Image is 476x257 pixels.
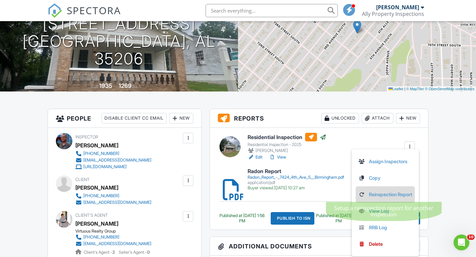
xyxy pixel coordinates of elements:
[210,109,428,128] h3: Reports
[271,212,315,225] div: Publish to ISN
[83,200,151,205] div: [EMAIL_ADDRESS][DOMAIN_NAME]
[75,234,151,240] a: [PHONE_NUMBER]
[404,87,405,91] span: |
[248,142,326,147] div: Residential Inspection - 2025
[218,213,267,224] div: Published at [DATE] 1:56 PM
[83,151,119,156] div: [PHONE_NUMBER]
[248,175,344,180] div: Radon_Report_-_7424_4th_Ave_S__Birmingham.pdf
[425,87,474,91] a: © OpenStreetMap contributors
[91,84,98,89] span: Built
[248,180,344,185] div: application/pdf
[75,177,90,182] span: Client
[358,174,412,182] a: Copy
[206,4,338,17] input: Search everything...
[358,158,412,165] a: Assign Inspectors
[467,235,475,240] span: 10
[147,250,150,255] strong: 0
[75,150,151,157] a: [PHONE_NUMBER]
[83,164,127,169] div: [URL][DOMAIN_NAME]
[75,240,151,247] a: [EMAIL_ADDRESS][DOMAIN_NAME]
[67,3,121,17] span: SPECTORA
[358,240,412,248] a: Delete
[75,140,118,150] div: [PERSON_NAME]
[75,164,151,170] a: [URL][DOMAIN_NAME]
[388,87,403,91] a: Leaflet
[248,185,344,191] div: Buyer viewed [DATE] 10:27 am
[83,241,151,246] div: [EMAIL_ADDRESS][DOMAIN_NAME]
[112,250,115,255] strong: 2
[362,11,424,17] div: Ally Property Inspections
[358,191,412,198] a: Reinspection Report
[406,87,424,91] a: © MapTiler
[454,235,469,250] iframe: Intercom live chat
[169,113,193,124] div: New
[48,3,62,18] img: The Best Home Inspection Software - Spectora
[83,235,119,240] div: [PHONE_NUMBER]
[83,193,119,199] div: [PHONE_NUMBER]
[75,199,151,206] a: [EMAIL_ADDRESS][DOMAIN_NAME]
[248,168,344,174] h6: Radon Report
[248,147,326,154] div: [PERSON_NAME]
[396,113,420,124] div: New
[75,193,151,199] a: [PHONE_NUMBER]
[101,113,167,124] div: Disable Client CC Email
[376,4,419,11] div: [PERSON_NAME]
[119,82,132,89] div: 1269
[75,213,108,218] span: Client's Agent
[83,158,151,163] div: [EMAIL_ADDRESS][DOMAIN_NAME]
[369,240,383,248] div: Delete
[248,133,326,141] h6: Residential Inspection
[48,9,121,23] a: SPECTORA
[75,183,118,193] div: [PERSON_NAME]
[75,134,98,139] span: Inspector
[99,82,112,89] div: 1935
[314,213,363,224] div: Published at [DATE] 1:56 PM
[75,229,157,234] div: Virtuous Realty Group
[75,157,151,164] a: [EMAIL_ADDRESS][DOMAIN_NAME]
[48,109,201,128] h3: People
[75,219,118,229] a: [PERSON_NAME]
[248,168,344,191] a: Radon Report Radon_Report_-_7424_4th_Ave_S__Birmingham.pdf application/pdf Buyer viewed [DATE] 10...
[358,207,412,215] a: View Log
[353,20,361,34] img: Marker
[11,15,227,67] h1: [STREET_ADDRESS] [GEOGRAPHIC_DATA], AL 35206
[119,250,150,255] span: Seller's Agent -
[248,154,262,161] a: Edit
[362,113,393,124] div: Attach
[358,224,412,231] a: RRB Log
[269,154,286,161] a: View
[248,133,326,154] a: Residential Inspection Residential Inspection - 2025 [PERSON_NAME]
[133,84,142,89] span: sq. ft.
[84,250,116,255] span: Client's Agent -
[210,237,428,256] h3: Additional Documents
[321,113,359,124] div: Unlocked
